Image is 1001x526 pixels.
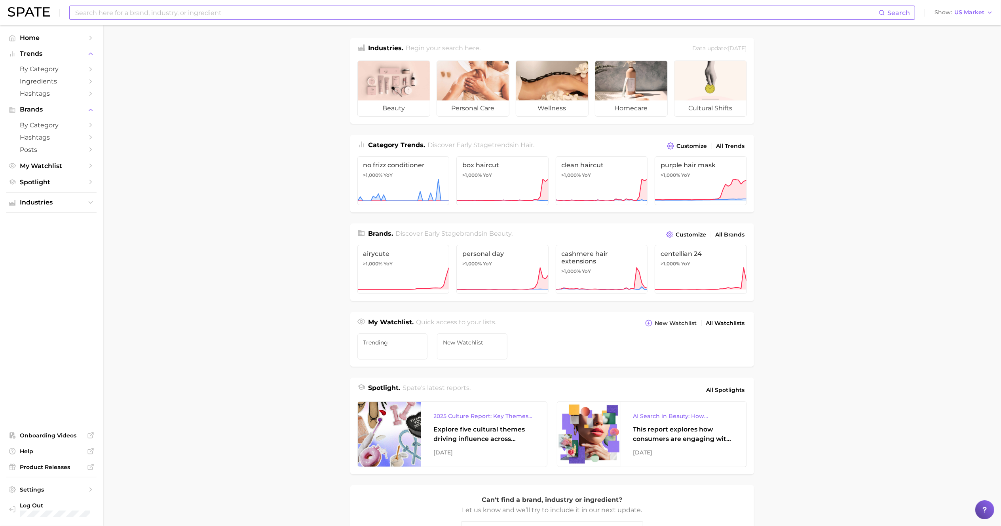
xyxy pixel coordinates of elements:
[357,245,450,294] a: airycute>1,000% YoY
[693,44,747,54] div: Data update: [DATE]
[582,268,591,274] span: YoY
[357,333,428,359] a: trending
[556,156,648,205] a: clean haircut>1,000% YoY
[74,6,879,19] input: Search here for a brand, industry, or ingredient
[556,245,648,294] a: cashmere hair extensions>1,000% YoY
[462,261,482,267] span: >1,000%
[6,461,97,473] a: Product Releases
[6,500,97,520] a: Log out. Currently logged in with e-mail anjali.gupta@maesa.com.
[368,230,393,237] span: Brands .
[665,140,709,151] button: Customize
[661,261,680,267] span: >1,000%
[20,502,90,509] span: Log Out
[677,143,707,149] span: Customize
[674,100,746,116] span: cultural shifts
[557,401,747,467] a: AI Search in Beauty: How Consumers Are Using ChatGPT vs. Google SearchThis report explores how co...
[6,131,97,144] a: Hashtags
[368,141,425,149] span: Category Trends .
[363,172,383,178] span: >1,000%
[633,425,734,444] div: This report explores how consumers are engaging with AI-powered search tools — and what it means ...
[437,100,509,116] span: personal care
[681,261,690,267] span: YoY
[357,401,547,467] a: 2025 Culture Report: Key Themes That Are Shaping Consumer DemandExplore five cultural themes driv...
[20,199,83,206] span: Industries
[6,197,97,208] button: Industries
[6,48,97,60] button: Trends
[6,119,97,131] a: by Category
[363,339,422,346] span: trending
[462,172,482,178] span: >1,000%
[6,160,97,172] a: My Watchlist
[8,7,50,17] img: SPATE
[706,320,745,327] span: All Watchlists
[462,161,543,169] span: box haircut
[6,176,97,188] a: Spotlight
[363,250,444,257] span: airycute
[368,383,401,397] h1: Spotlight.
[562,250,642,265] span: cashmere hair extensions
[655,156,747,205] a: purple hair mask>1,000% YoY
[20,146,83,153] span: Posts
[434,448,534,457] div: [DATE]
[6,75,97,87] a: Ingredients
[434,411,534,421] div: 2025 Culture Report: Key Themes That Are Shaping Consumer Demand
[20,162,83,170] span: My Watchlist
[483,261,492,267] span: YoY
[489,230,511,237] span: beauty
[716,143,745,149] span: All Trends
[595,100,667,116] span: homecare
[20,464,83,471] span: Product Releases
[20,432,83,439] span: Onboarding Videos
[6,63,97,75] a: by Category
[456,156,549,205] a: box haircut>1,000% YoY
[6,144,97,156] a: Posts
[887,9,910,17] span: Search
[368,44,404,54] h1: Industries.
[363,161,444,169] span: no frizz conditioner
[562,161,642,169] span: clean haircut
[20,78,83,85] span: Ingredients
[427,141,534,149] span: Discover Early Stage trends in .
[20,90,83,97] span: Hashtags
[681,172,690,178] span: YoY
[357,156,450,205] a: no frizz conditioner>1,000% YoY
[384,261,393,267] span: YoY
[20,486,83,493] span: Settings
[661,161,741,169] span: purple hair mask
[395,230,513,237] span: Discover Early Stage brands in .
[562,172,581,178] span: >1,000%
[643,318,699,329] button: New Watchlist
[403,383,471,397] h2: Spate's latest reports.
[674,61,747,117] a: cultural shifts
[384,172,393,178] span: YoY
[633,411,734,421] div: AI Search in Beauty: How Consumers Are Using ChatGPT vs. Google Search
[20,65,83,73] span: by Category
[456,245,549,294] a: personal day>1,000% YoY
[358,100,430,116] span: beauty
[6,484,97,496] a: Settings
[437,333,507,359] a: New Watchlist
[6,430,97,441] a: Onboarding Videos
[6,104,97,115] button: Brands
[20,34,83,42] span: Home
[20,50,83,57] span: Trends
[582,172,591,178] span: YoY
[20,106,83,113] span: Brands
[676,231,707,238] span: Customize
[716,231,745,238] span: All Brands
[714,229,747,240] a: All Brands
[20,178,83,186] span: Spotlight
[6,32,97,44] a: Home
[595,61,668,117] a: homecare
[933,8,995,18] button: ShowUS Market
[357,61,430,117] a: beauty
[461,505,643,515] p: Let us know and we’ll try to include it in our next update.
[483,172,492,178] span: YoY
[520,141,533,149] span: hair
[704,318,747,329] a: All Watchlists
[562,268,581,274] span: >1,000%
[20,121,83,129] span: by Category
[516,100,588,116] span: wellness
[363,261,383,267] span: >1,000%
[368,318,414,329] h1: My Watchlist.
